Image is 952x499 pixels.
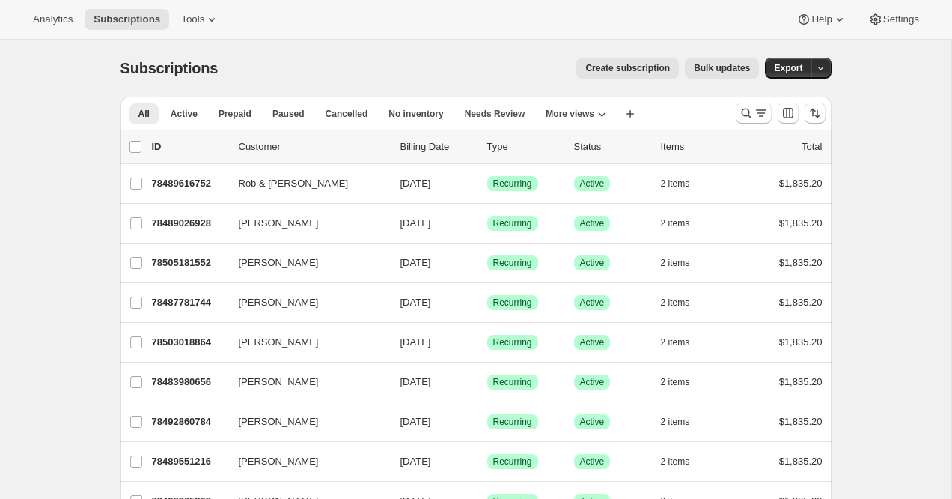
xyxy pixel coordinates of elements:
[694,62,750,74] span: Bulk updates
[618,103,642,124] button: Create new view
[152,414,227,429] p: 78492860784
[774,62,802,74] span: Export
[400,257,431,268] span: [DATE]
[661,332,707,353] button: 2 items
[779,217,823,229] span: $1,835.20
[152,216,227,231] p: 78489026928
[400,297,431,308] span: [DATE]
[493,336,532,348] span: Recurring
[230,211,379,235] button: [PERSON_NAME]
[152,252,823,273] div: 78505181552[PERSON_NAME][DATE]SuccessRecurringSuccessActive2 items$1,835.20
[33,13,73,25] span: Analytics
[779,416,823,427] span: $1,835.20
[94,13,160,25] span: Subscriptions
[580,217,605,229] span: Active
[239,295,319,310] span: [PERSON_NAME]
[239,414,319,429] span: [PERSON_NAME]
[779,178,823,189] span: $1,835.20
[661,173,707,194] button: 2 items
[230,330,379,354] button: [PERSON_NAME]
[85,9,169,30] button: Subscriptions
[24,9,82,30] button: Analytics
[172,9,228,30] button: Tools
[230,251,379,275] button: [PERSON_NAME]
[152,332,823,353] div: 78503018864[PERSON_NAME][DATE]SuccessRecurringSuccessActive2 items$1,835.20
[152,411,823,432] div: 78492860784[PERSON_NAME][DATE]SuccessRecurringSuccessActive2 items$1,835.20
[400,139,475,154] p: Billing Date
[765,58,811,79] button: Export
[779,336,823,348] span: $1,835.20
[661,213,707,234] button: 2 items
[230,370,379,394] button: [PERSON_NAME]
[493,217,532,229] span: Recurring
[230,450,379,474] button: [PERSON_NAME]
[400,178,431,189] span: [DATE]
[585,62,670,74] span: Create subscription
[152,335,227,350] p: 78503018864
[661,297,690,309] span: 2 items
[661,416,690,428] span: 2 items
[661,178,690,190] span: 2 items
[661,257,690,269] span: 2 items
[152,255,227,270] p: 78505181552
[400,376,431,387] span: [DATE]
[661,451,707,472] button: 2 items
[661,376,690,388] span: 2 items
[152,375,227,390] p: 78483980656
[805,103,826,124] button: Sort the results
[779,376,823,387] span: $1,835.20
[576,58,679,79] button: Create subscription
[546,108,594,120] span: More views
[580,376,605,388] span: Active
[493,456,532,468] span: Recurring
[219,108,251,120] span: Prepaid
[138,108,150,120] span: All
[811,13,832,25] span: Help
[779,257,823,268] span: $1,835.20
[779,456,823,467] span: $1,835.20
[152,372,823,393] div: 78483980656[PERSON_NAME][DATE]SuccessRecurringSuccessActive2 items$1,835.20
[230,172,379,196] button: Rob & [PERSON_NAME]
[802,139,822,154] p: Total
[580,456,605,468] span: Active
[493,178,532,190] span: Recurring
[580,178,605,190] span: Active
[230,291,379,315] button: [PERSON_NAME]
[152,139,823,154] div: IDCustomerBilling DateTypeStatusItemsTotal
[736,103,772,124] button: Search and filter results
[400,217,431,229] span: [DATE]
[400,416,431,427] span: [DATE]
[400,336,431,348] span: [DATE]
[239,255,319,270] span: [PERSON_NAME]
[120,60,219,76] span: Subscriptions
[661,252,707,273] button: 2 items
[152,139,227,154] p: ID
[239,335,319,350] span: [PERSON_NAME]
[493,416,532,428] span: Recurring
[493,257,532,269] span: Recurring
[272,108,305,120] span: Paused
[779,297,823,308] span: $1,835.20
[465,108,525,120] span: Needs Review
[152,454,227,469] p: 78489551216
[239,139,388,154] p: Customer
[661,217,690,229] span: 2 items
[230,410,379,434] button: [PERSON_NAME]
[181,13,204,25] span: Tools
[388,108,443,120] span: No inventory
[152,292,823,313] div: 78487781744[PERSON_NAME][DATE]SuccessRecurringSuccessActive2 items$1,835.20
[487,139,562,154] div: Type
[326,108,368,120] span: Cancelled
[152,176,227,191] p: 78489616752
[400,456,431,467] span: [DATE]
[152,295,227,310] p: 78487781744
[152,213,823,234] div: 78489026928[PERSON_NAME][DATE]SuccessRecurringSuccessActive2 items$1,835.20
[152,451,823,472] div: 78489551216[PERSON_NAME][DATE]SuccessRecurringSuccessActive2 items$1,835.20
[171,108,198,120] span: Active
[493,297,532,309] span: Recurring
[661,372,707,393] button: 2 items
[661,292,707,313] button: 2 items
[239,375,319,390] span: [PERSON_NAME]
[493,376,532,388] span: Recurring
[580,336,605,348] span: Active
